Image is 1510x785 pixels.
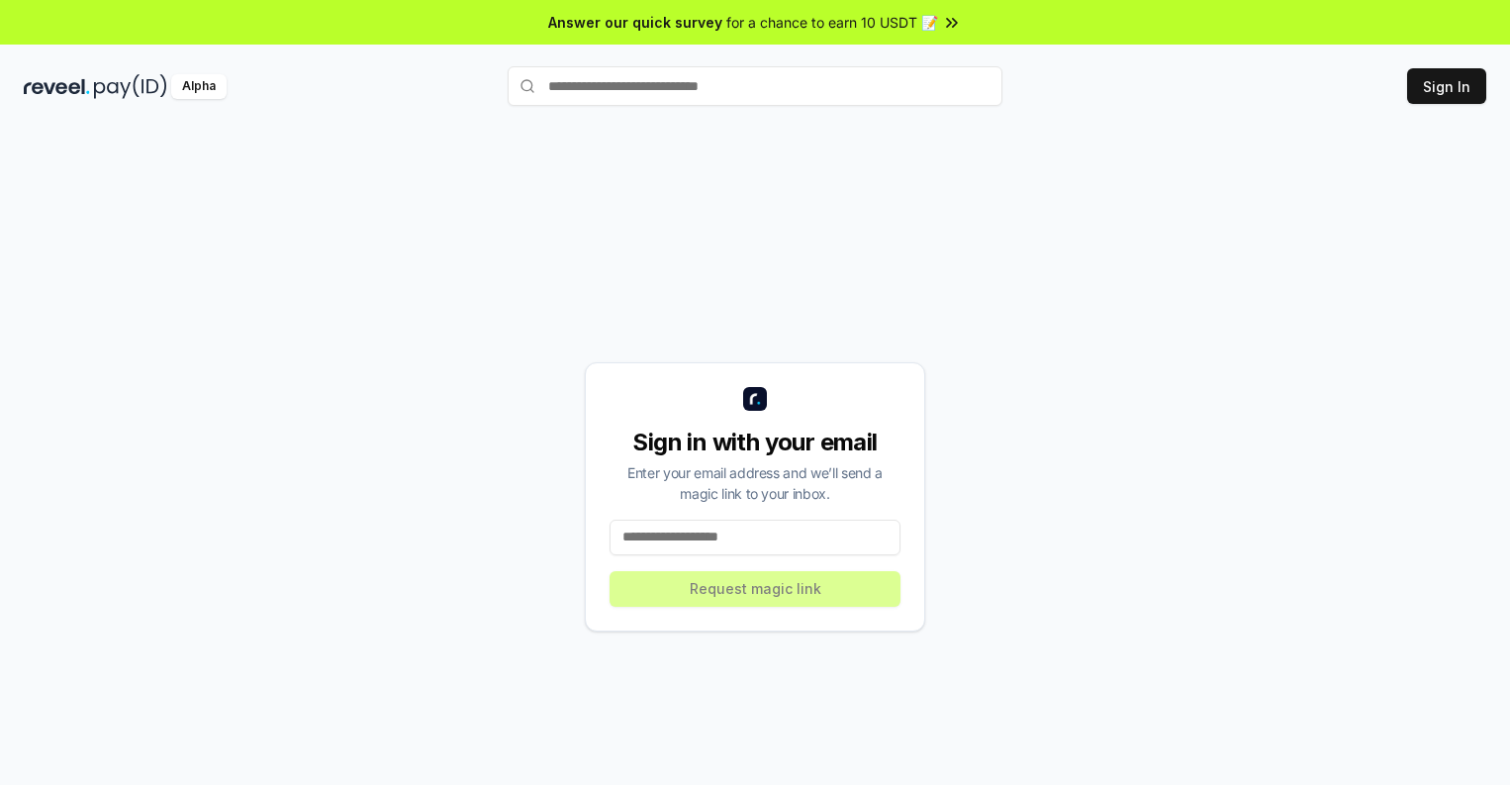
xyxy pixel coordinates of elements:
[548,12,722,33] span: Answer our quick survey
[743,387,767,411] img: logo_small
[610,427,900,458] div: Sign in with your email
[24,74,90,99] img: reveel_dark
[94,74,167,99] img: pay_id
[1407,68,1486,104] button: Sign In
[610,462,900,504] div: Enter your email address and we’ll send a magic link to your inbox.
[171,74,227,99] div: Alpha
[726,12,938,33] span: for a chance to earn 10 USDT 📝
